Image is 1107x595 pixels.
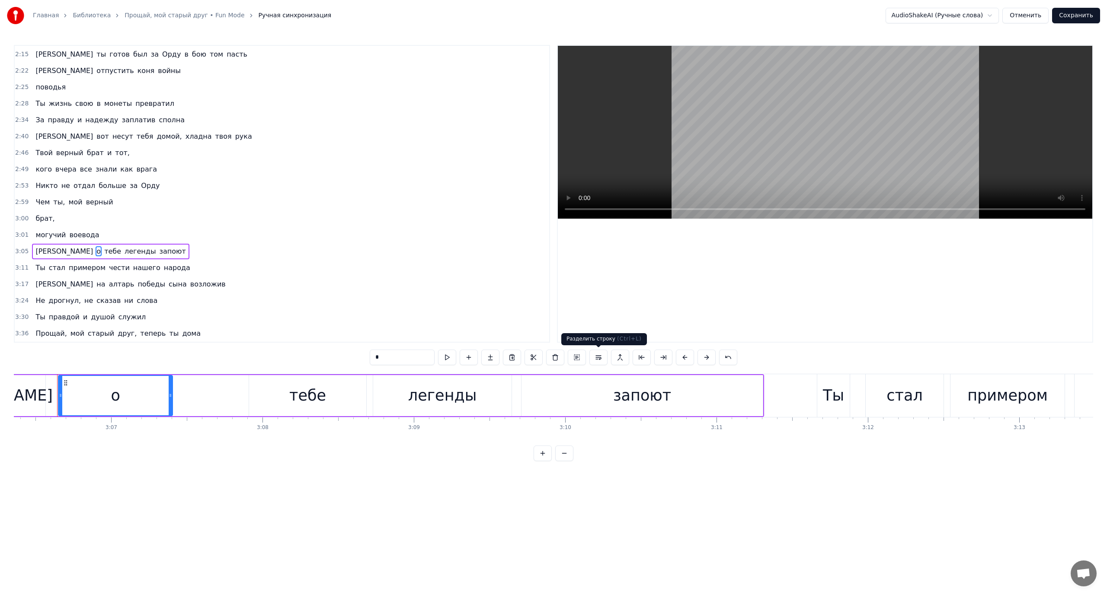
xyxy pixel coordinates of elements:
span: бою [191,49,207,59]
span: 2:59 [15,198,29,207]
span: Ты [35,99,46,108]
span: тебя [136,131,154,141]
span: друг, [117,328,138,338]
span: Ручная синхронизация [259,11,332,20]
span: 2:40 [15,132,29,141]
span: дрогнул, [48,296,82,305]
span: 3:17 [15,280,29,289]
span: 3:24 [15,296,29,305]
span: нашего [132,263,161,273]
span: поводья [35,82,67,92]
span: рука [234,131,253,141]
span: правдой [48,312,80,322]
nav: breadcrumb [33,11,331,20]
span: алтарь [108,279,135,289]
span: том [209,49,224,59]
span: сказав [96,296,122,305]
span: теперь [139,328,166,338]
span: знали [95,164,118,174]
span: 2:28 [15,99,29,108]
span: хладна [185,131,213,141]
span: запоют [159,246,187,256]
span: примером [68,263,106,273]
span: вот [96,131,110,141]
div: стал [886,384,922,407]
span: тебе [103,246,122,256]
span: [PERSON_NAME] [35,279,94,289]
span: стал [48,263,66,273]
span: народа [163,263,191,273]
span: [PERSON_NAME] [35,131,94,141]
div: 3:11 [711,424,723,431]
div: легенды [408,384,477,407]
span: коня [137,66,156,76]
span: 2:46 [15,149,29,157]
span: был [132,49,148,59]
span: 2:34 [15,116,29,124]
span: Никто [35,181,58,191]
span: служил [118,312,147,322]
span: за [150,49,160,59]
span: и [77,115,83,125]
img: youka [7,7,24,24]
a: Главная [33,11,59,20]
a: Библиотека [73,11,111,20]
span: За [35,115,45,125]
div: 3:12 [862,424,874,431]
span: жизнь [48,99,73,108]
div: 3:09 [408,424,420,431]
span: ты [168,328,179,338]
span: воевода [68,230,100,240]
span: тот, [114,148,131,158]
a: Прощай, мой старый друг • Fun Mode [125,11,244,20]
span: надежду [84,115,119,125]
span: твоя [214,131,232,141]
span: Прощай, [35,328,67,338]
span: брат, [35,213,55,223]
span: [PERSON_NAME] [35,246,94,256]
span: все [79,164,93,174]
span: сполна [158,115,186,125]
span: ты, [52,197,66,207]
span: ты [96,49,107,59]
button: Отменить [1002,8,1049,23]
span: мой [70,328,85,338]
span: 3:05 [15,247,29,256]
span: не [83,296,94,305]
span: отпустить [96,66,134,76]
div: Ты [823,384,844,407]
div: 3:08 [257,424,269,431]
span: больше [98,181,127,191]
span: верный [85,197,114,207]
span: верный [55,148,84,158]
button: Сохранить [1052,8,1100,23]
span: Ты [35,312,46,322]
span: ( Ctrl+L ) [617,336,642,342]
span: 2:53 [15,181,29,190]
span: Твой [35,148,53,158]
div: 3:07 [106,424,117,431]
span: заплатив [121,115,156,125]
span: 3:11 [15,264,29,272]
span: 3:36 [15,329,29,338]
span: Чем [35,197,51,207]
span: старый [87,328,115,338]
span: Ты [35,263,46,273]
span: на [96,279,106,289]
span: несут [112,131,134,141]
span: в [183,49,189,59]
span: 2:25 [15,83,29,92]
span: не [61,181,71,191]
span: 3:01 [15,231,29,239]
span: возложив [189,279,227,289]
div: Разделить строку [561,333,647,345]
div: Открытый чат [1071,560,1097,586]
span: 3:30 [15,313,29,321]
span: отдал [73,181,96,191]
span: правду [47,115,75,125]
span: за [129,181,138,191]
div: тебе [289,384,326,407]
span: [PERSON_NAME] [35,49,94,59]
span: чести [108,263,131,273]
span: в [96,99,102,108]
